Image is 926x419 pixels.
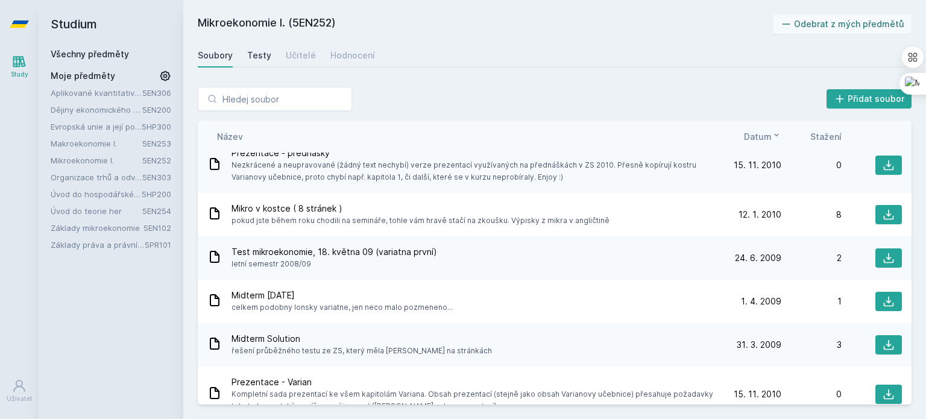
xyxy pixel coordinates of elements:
button: Odebrat z mých předmětů [773,14,912,34]
a: 5EN252 [142,156,171,165]
span: 31. 3. 2009 [737,339,781,351]
a: 5EN200 [142,105,171,115]
a: Soubory [198,43,233,68]
span: 15. 11. 2010 [734,388,781,400]
span: letní semestr 2008/09 [231,258,437,270]
span: řešení průběžného testu ze ZS, který měla [PERSON_NAME] na stránkách [231,345,492,357]
button: Název [217,130,243,143]
a: Aplikované kvantitativní metody I [51,87,142,99]
a: Učitelé [286,43,316,68]
span: Prezentace - přednášky [231,147,716,159]
a: 5HP200 [142,189,171,199]
a: 5HP300 [142,122,171,131]
a: Základy mikroekonomie [51,222,143,234]
span: Prezentace - Varian [231,376,716,388]
div: 1 [781,295,842,307]
span: Mikro v kostce ( 8 stránek ) [231,203,609,215]
a: Úvod do teorie her [51,205,142,217]
div: Soubory [198,49,233,61]
a: Dějiny ekonomického myšlení [51,104,142,116]
a: Study [2,48,36,85]
a: 5PR101 [145,240,171,250]
div: Testy [247,49,271,61]
a: Mikroekonomie I. [51,154,142,166]
span: 24. 6. 2009 [735,252,781,264]
a: Evropská unie a její politiky [51,121,142,133]
a: Uživatel [2,373,36,409]
h2: Mikroekonomie I. (5EN252) [198,14,773,34]
a: Testy [247,43,271,68]
div: 0 [781,388,842,400]
span: Midterm Solution [231,333,492,345]
a: Základy práva a právní nauky [51,239,145,251]
button: Datum [744,130,781,143]
input: Hledej soubor [198,87,352,111]
div: 0 [781,159,842,171]
span: 12. 1. 2010 [739,209,781,221]
a: 5EN254 [142,206,171,216]
a: 5EN306 [142,88,171,98]
span: 1. 4. 2009 [741,295,781,307]
span: celkem podobny lonsky variatne, jen neco malo pozmeneno... [231,301,453,313]
span: Moje předměty [51,70,115,82]
button: Stažení [810,130,842,143]
span: Datum [744,130,772,143]
a: Hodnocení [330,43,375,68]
span: 15. 11. 2010 [734,159,781,171]
a: Všechny předměty [51,49,129,59]
div: Hodnocení [330,49,375,61]
div: 3 [781,339,842,351]
a: 5EN102 [143,223,171,233]
div: Study [11,70,28,79]
a: Organizace trhů a odvětví [51,171,142,183]
a: Úvod do hospodářské a sociální politiky [51,188,142,200]
a: 5EN253 [142,139,171,148]
a: 5EN303 [142,172,171,182]
span: pokud jste během roku chodili na semináře, tohle vám hravě stačí na zkoušku. Výpisky z mikra v an... [231,215,609,227]
span: Nezkrácené a neupravované (žádný text nechybí) verze prezentací využívaných na přednáškách v ZS 2... [231,159,716,183]
div: Uživatel [7,394,32,403]
span: Test mikroekonomie, 18. května 09 (variatna první) [231,246,437,258]
span: Kompletní sada prezentací ke všem kapitolám Variana. Obsah prezentací (stejně jako obsah Varianov... [231,388,716,412]
div: Učitelé [286,49,316,61]
button: Přidat soubor [827,89,912,109]
a: Makroekonomie I. [51,137,142,150]
div: 2 [781,252,842,264]
span: Midterm [DATE] [231,289,453,301]
div: 8 [781,209,842,221]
